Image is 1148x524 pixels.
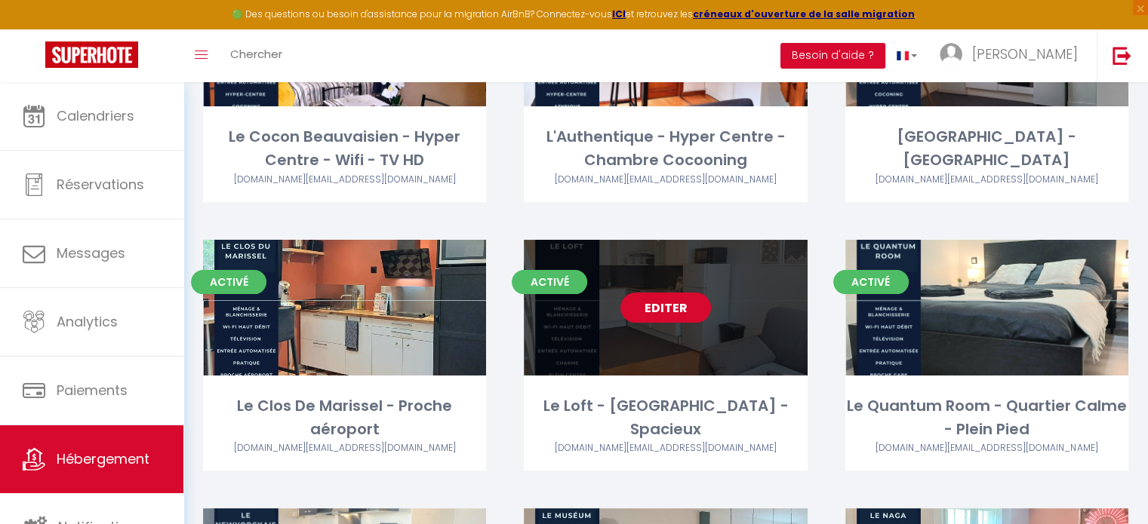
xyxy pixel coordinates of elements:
[620,293,711,323] a: Editer
[524,441,807,455] div: Airbnb
[512,270,587,294] span: Activé
[780,43,885,69] button: Besoin d'aide ?
[940,43,962,66] img: ...
[57,312,118,331] span: Analytics
[219,29,294,82] a: Chercher
[57,381,128,400] span: Paiements
[57,175,144,194] span: Réservations
[230,46,282,62] span: Chercher
[191,270,266,294] span: Activé
[845,441,1128,455] div: Airbnb
[928,29,1097,82] a: ... [PERSON_NAME]
[203,125,486,173] div: Le Cocon Beauvaisien - Hyper Centre - Wifi - TV HD
[1113,46,1131,65] img: logout
[57,106,134,125] span: Calendriers
[203,441,486,455] div: Airbnb
[203,173,486,187] div: Airbnb
[524,394,807,442] div: Le Loft - [GEOGRAPHIC_DATA] - Spacieux
[524,125,807,173] div: L'Authentique - Hyper Centre - Chambre Cocooning
[12,6,57,51] button: Ouvrir le widget de chat LiveChat
[45,41,138,68] img: Super Booking
[612,8,626,20] a: ICI
[845,125,1128,173] div: [GEOGRAPHIC_DATA] - [GEOGRAPHIC_DATA]
[57,449,149,468] span: Hébergement
[693,8,915,20] a: créneaux d'ouverture de la salle migration
[57,244,125,262] span: Messages
[972,44,1078,63] span: [PERSON_NAME]
[524,173,807,187] div: Airbnb
[833,270,909,294] span: Activé
[203,394,486,442] div: Le Clos De Marissel - Proche aéroport
[845,394,1128,442] div: Le Quantum Room - Quartier Calme - Plein Pied
[845,173,1128,187] div: Airbnb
